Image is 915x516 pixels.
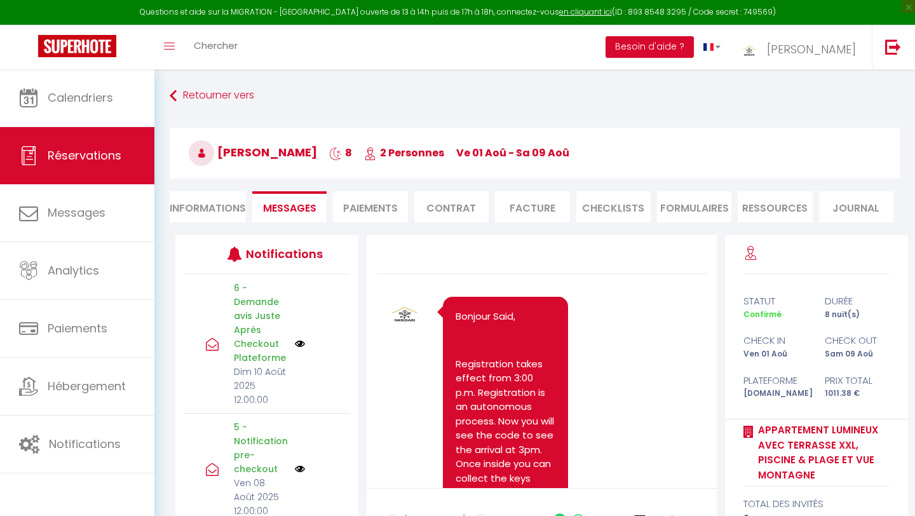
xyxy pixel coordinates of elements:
li: Journal [819,191,893,222]
button: Besoin d'aide ? [606,36,694,58]
li: Ressources [738,191,812,222]
span: 8 [329,146,352,160]
span: 2 Personnes [364,146,444,160]
img: logout [885,39,901,55]
img: Super Booking [38,35,116,57]
span: Messages [48,205,105,221]
h3: Notifications [246,240,315,268]
div: [DOMAIN_NAME] [735,388,817,400]
p: Bonjour Said, [456,309,555,324]
p: Registration takes effect from 3:00 p.m. Registration is an autonomous process. Now you will see ... [456,357,555,500]
div: Prix total [817,373,898,388]
div: Ven 01 Aoû [735,348,817,360]
div: statut [735,294,817,309]
p: Dim 10 Août 2025 12:00:00 [234,365,287,407]
div: total des invités [743,496,890,512]
div: durée [817,294,898,309]
a: Retourner vers [170,85,900,107]
div: check in [735,333,817,348]
img: NO IMAGE [295,339,305,349]
li: FORMULAIRES [657,191,731,222]
div: Sam 09 Aoû [817,348,898,360]
a: Chercher [184,25,247,69]
a: en cliquant ici [559,6,612,17]
div: check out [817,333,898,348]
span: Notifications [49,436,121,452]
li: Contrat [414,191,489,222]
p: 6 - Demande avis Juste Après Checkout Plateforme [234,281,287,365]
span: [PERSON_NAME] [189,144,317,160]
img: NO IMAGE [295,464,305,474]
span: Paiements [48,320,107,336]
li: CHECKLISTS [576,191,651,222]
p: 5 - Notification pre-checkout [234,420,287,476]
a: Appartement lumineux avec terrasse XXL, piscine & plage et vue montagne [754,423,890,482]
span: Hébergement [48,378,126,394]
li: Paiements [333,191,407,222]
div: Plateforme [735,373,817,388]
span: Réservations [48,147,121,163]
span: Calendriers [48,90,113,105]
div: 1011.38 € [817,388,898,400]
span: ve 01 Aoû - sa 09 Aoû [456,146,569,160]
a: ... [PERSON_NAME] [730,25,872,69]
li: Informations [170,191,246,222]
span: Messages [263,201,316,215]
span: Confirmé [743,309,782,320]
span: [PERSON_NAME] [767,41,856,57]
span: Chercher [194,39,238,52]
img: ... [740,36,759,63]
span: Analytics [48,262,99,278]
li: Facture [495,191,569,222]
iframe: LiveChat chat widget [862,463,915,516]
img: 17394311024676.png [386,294,424,332]
div: 8 nuit(s) [817,309,898,321]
